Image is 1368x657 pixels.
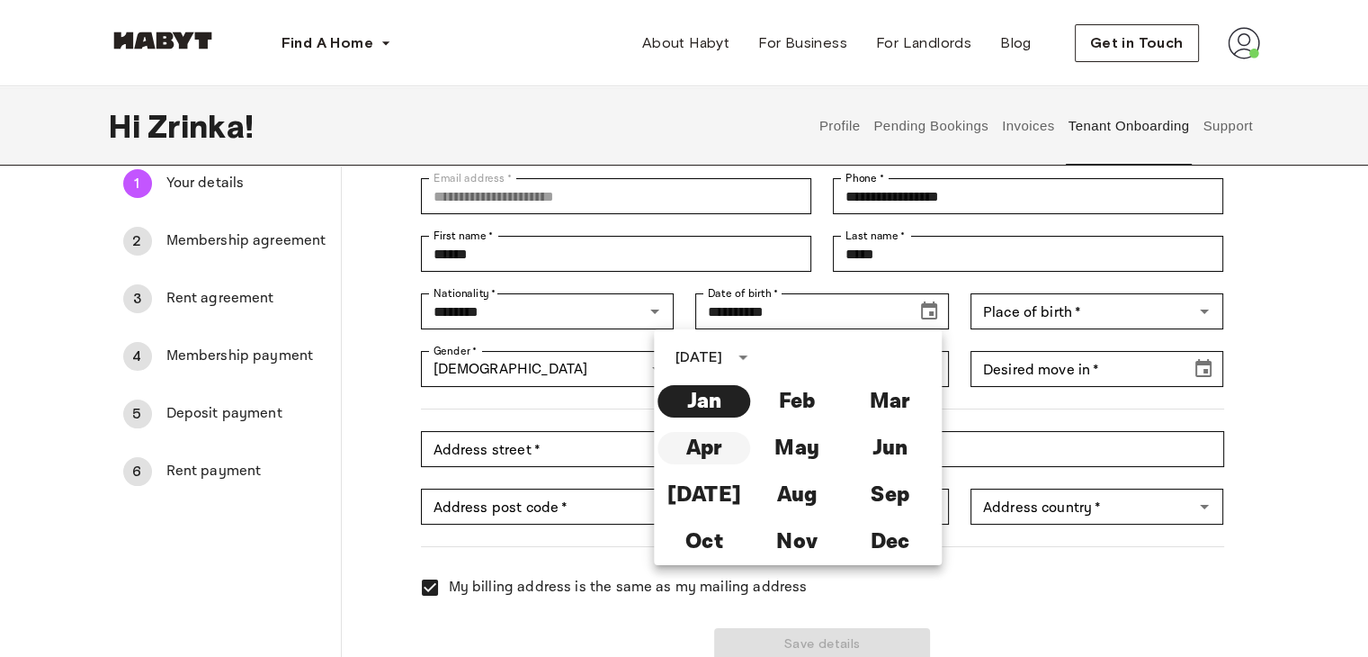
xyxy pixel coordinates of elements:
div: 1 [123,169,152,198]
button: Get in Touch [1075,24,1199,62]
div: 3 [123,284,152,313]
span: Find A Home [282,32,373,54]
button: Sep [844,479,936,511]
span: For Landlords [876,32,971,54]
div: 6Rent payment [109,450,341,493]
button: Open [642,299,667,324]
span: Deposit payment [166,403,326,425]
button: Invoices [1000,86,1057,166]
div: 4Membership payment [109,335,341,378]
button: Find A Home [267,25,406,61]
a: For Landlords [862,25,986,61]
button: Dec [844,526,936,558]
span: Hi [109,107,148,145]
button: Jan [657,385,750,418]
label: Phone [845,170,884,186]
div: user profile tabs [812,86,1259,166]
label: First name [434,228,494,244]
div: Address post code [421,489,675,525]
div: Phone [833,178,1223,214]
div: 5 [123,400,152,428]
button: Open [1192,299,1217,324]
span: For Business [758,32,847,54]
button: Aug [751,479,844,511]
div: Email address [421,178,811,214]
span: Get in Touch [1090,32,1184,54]
img: Habyt [109,31,217,49]
div: [DEMOGRAPHIC_DATA] [421,351,675,387]
label: Last name [845,228,906,244]
button: May [751,432,844,464]
button: Open [1192,494,1217,519]
button: Nov [751,526,844,558]
div: Address street [421,431,1224,467]
div: First name [421,236,811,272]
button: Tenant Onboarding [1066,86,1192,166]
div: 6 [123,457,152,486]
button: Mar [844,385,936,418]
div: 2 [123,227,152,256]
div: 5Deposit payment [109,392,341,436]
label: Nationality [434,285,496,301]
span: Blog [1000,32,1032,54]
div: [DATE] [675,346,722,368]
img: avatar [1228,27,1260,59]
button: calendar view is open, switch to year view [728,342,758,373]
span: My billing address is the same as my mailing address [449,577,808,598]
div: 2Membership agreement [109,220,341,263]
a: For Business [744,25,862,61]
button: Apr [657,432,750,464]
span: Rent agreement [166,288,326,310]
button: [DATE] [657,479,750,511]
label: Email address [434,170,512,186]
button: Feb [751,385,844,418]
button: Choose date, selected date is Jan 1, 2001 [911,293,947,329]
button: Profile [817,86,863,166]
a: About Habyt [628,25,744,61]
button: Support [1201,86,1256,166]
div: 4 [123,342,152,371]
span: Your details [166,173,326,194]
button: Jun [844,432,936,464]
button: Oct [657,526,750,558]
div: 1Your details [109,162,341,205]
div: Last name [833,236,1223,272]
span: Zrinka ! [148,107,254,145]
label: Gender [434,343,477,359]
button: Choose date [1185,351,1221,387]
label: Date of birth [708,285,778,301]
a: Blog [986,25,1046,61]
span: Membership payment [166,346,326,367]
span: Rent payment [166,461,326,482]
button: Pending Bookings [872,86,991,166]
span: About Habyt [642,32,729,54]
div: 3Rent agreement [109,277,341,320]
span: Membership agreement [166,230,326,252]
